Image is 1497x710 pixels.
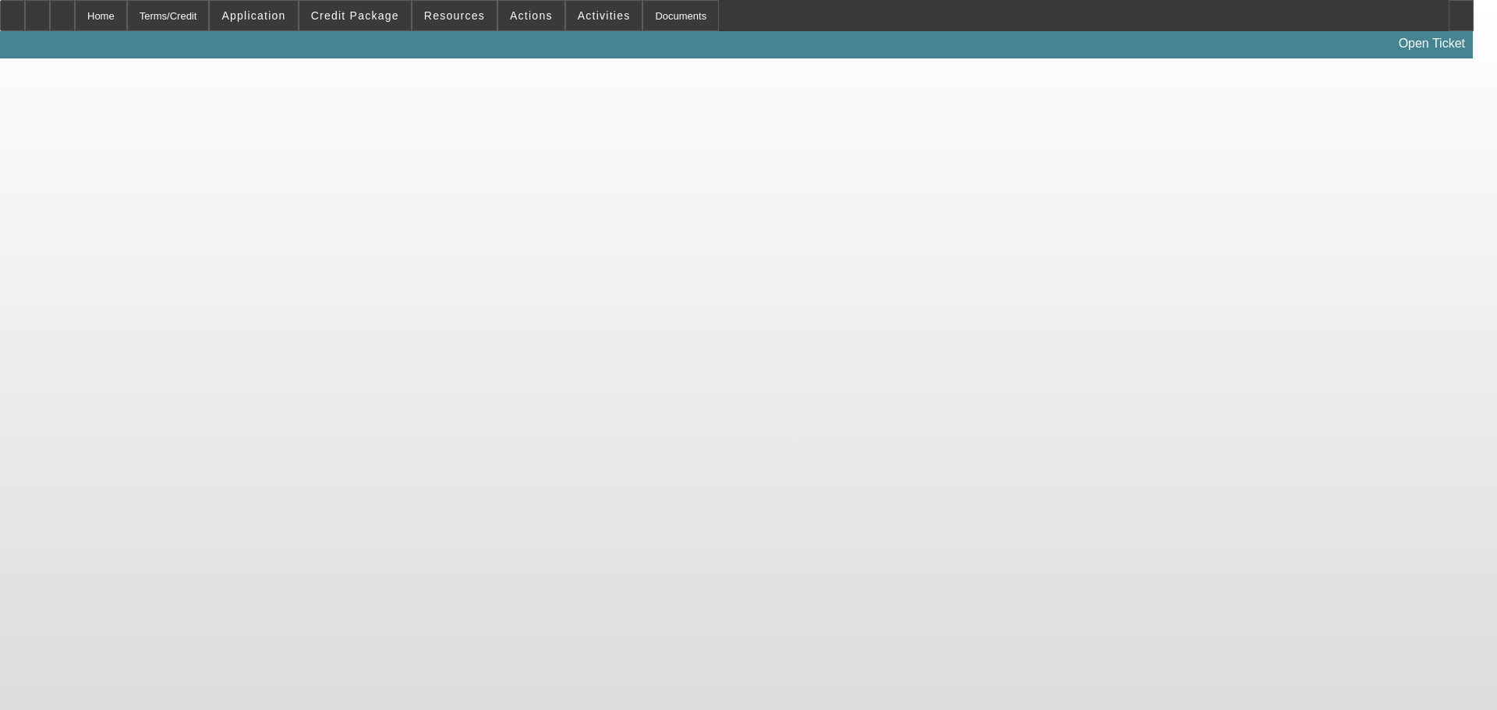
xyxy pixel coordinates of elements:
span: Credit Package [311,9,399,22]
button: Actions [498,1,564,30]
button: Application [210,1,297,30]
button: Credit Package [299,1,411,30]
span: Application [221,9,285,22]
span: Actions [510,9,553,22]
span: Activities [578,9,631,22]
a: Open Ticket [1393,30,1471,57]
button: Activities [566,1,642,30]
span: Resources [424,9,485,22]
button: Resources [412,1,497,30]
